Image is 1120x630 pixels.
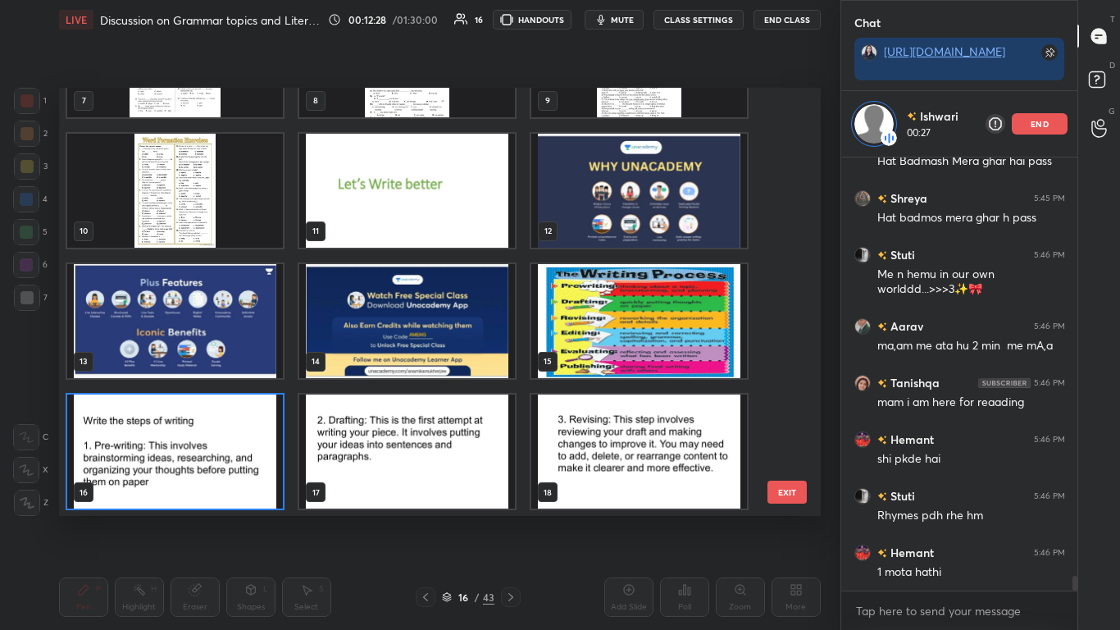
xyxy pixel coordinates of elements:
[877,492,887,501] img: no-rating-badge.077c3623.svg
[531,395,747,509] img: 1756815104D6MTZM.pdf
[877,395,1065,411] div: mam i am here for reaading
[881,130,897,146] img: rah-connected.409a49fa.svg
[67,263,283,377] img: 1756815104D6MTZM.pdf
[14,490,48,516] div: Z
[877,549,887,558] img: no-rating-badge.077c3623.svg
[611,14,634,25] span: mute
[877,194,887,203] img: no-rating-badge.077c3623.svg
[887,317,923,335] h6: Aarav
[854,104,894,144] img: default.png
[767,481,807,504] button: EXIT
[299,133,515,247] img: 1756815104D6MTZM.pdf
[1034,547,1065,557] div: 5:46 PM
[753,10,821,30] button: End Class
[907,126,962,139] p: 00:27
[877,451,1065,468] div: shi pkde hai
[887,431,934,448] h6: Hemant
[978,377,1031,387] img: 4P8fHbbgJtejmAAAAAElFTkSuQmCC
[585,10,644,30] button: mute
[877,322,887,331] img: no-rating-badge.077c3623.svg
[1034,193,1065,203] div: 5:45 PM
[299,395,515,509] img: 1756815104D6MTZM.pdf
[887,544,934,561] h6: Hemant
[653,10,744,30] button: CLASS SETTINGS
[854,544,871,560] img: 5e8ec6b9c11c40d2824a3cb3b5487285.jpg
[854,246,871,262] img: f78341ce04cc4a2fa535e4ebb0b298ad.jpg
[475,592,480,602] div: /
[531,263,747,377] img: 1756815104D6MTZM.pdf
[920,108,958,125] p: Ishwari
[59,10,93,30] div: LIVE
[887,487,915,504] h6: Stuti
[100,12,321,28] h4: Discussion on Grammar topics and Literature and Poll Quiz ✨AMENG✨
[854,487,871,504] img: f78341ce04cc4a2fa535e4ebb0b298ad.jpg
[887,374,940,391] h6: Tanishqa
[1110,13,1115,25] p: T
[841,157,1078,591] div: grid
[854,374,871,390] img: 066de5945e91498480eef1dcba981d46.jpg
[907,112,917,121] img: no-rating-badge.077c3623.svg
[877,251,887,260] img: no-rating-badge.077c3623.svg
[861,44,877,61] img: bc23ce5f7f1543619419aa876099508b.jpg
[854,431,871,447] img: 5e8ec6b9c11c40d2824a3cb3b5487285.jpg
[877,436,887,445] img: no-rating-badge.077c3623.svg
[887,189,927,207] h6: Shreya
[14,88,47,114] div: 1
[877,564,1065,581] div: 1 mota hathi
[1034,249,1065,259] div: 5:46 PM
[483,590,494,605] div: 43
[884,43,1005,59] a: [URL][DOMAIN_NAME]
[841,1,894,44] p: Chat
[877,379,887,388] img: no-rating-badge.077c3623.svg
[493,10,571,30] button: HANDOUTS
[877,508,1065,524] div: Rhymes pdh rhe hm
[854,189,871,206] img: 43f9439cd9b342d19deb4b18f269de83.jpg
[13,186,48,212] div: 4
[59,88,792,517] div: grid
[14,285,48,311] div: 7
[13,219,48,245] div: 5
[877,338,1065,354] div: ma,am me ata hu 2 min me mA,a
[475,16,483,24] div: 16
[13,457,48,483] div: X
[877,267,1065,298] div: Me n hemu in our own worlddd...>>>3✨🎀
[1034,434,1065,444] div: 5:46 PM
[1034,377,1065,387] div: 5:46 PM
[299,2,515,116] img: 175681515133S8EN.jpg
[531,2,747,116] img: 1756815151J9RM52.jpg
[13,252,48,278] div: 6
[299,263,515,377] img: 1756815104D6MTZM.pdf
[455,592,471,602] div: 16
[67,395,283,509] img: 1756815104D6MTZM.pdf
[854,317,871,334] img: b7e52b27c09f41849cd24db520ec60c0.jpg
[1034,491,1065,500] div: 5:46 PM
[531,133,747,247] img: 1756815104D6MTZM.pdf
[1109,59,1115,71] p: D
[1109,105,1115,117] p: G
[67,2,283,116] img: 17568151517LXOG5.jpg
[14,121,48,147] div: 2
[877,153,1065,170] div: Hat Badmash Mera ghar hai pass
[13,424,48,450] div: C
[1031,120,1049,128] p: end
[1034,321,1065,331] div: 5:46 PM
[887,246,915,263] h6: Stuti
[877,210,1065,226] div: Hat badmos mera ghar h pass
[67,133,283,247] img: 1756815151AP74CD.jpg
[14,153,48,180] div: 3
